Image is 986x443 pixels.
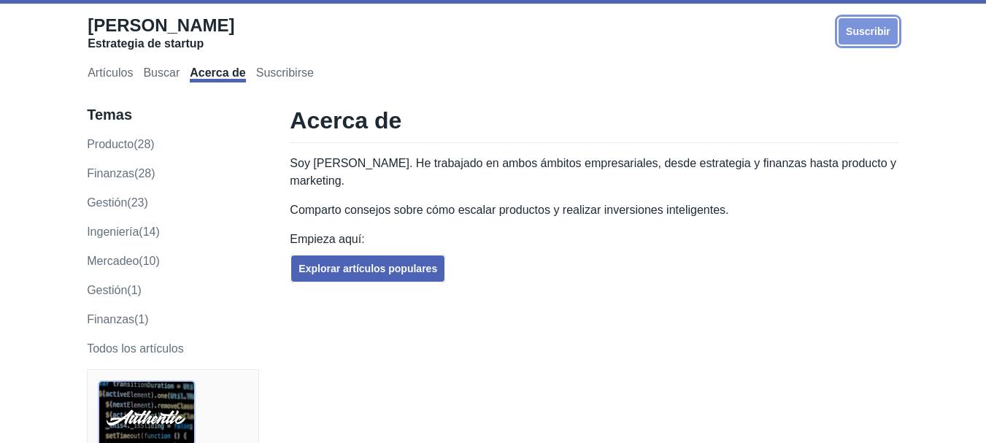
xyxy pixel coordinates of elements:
[87,226,160,238] a: ingeniería(14)
[87,342,184,355] a: Todos los artículos
[290,157,896,187] font: Soy [PERSON_NAME]. He trabajado en ambos ámbitos empresariales, desde estrategia y finanzas hasta...
[88,37,204,50] font: Estrategia de startup
[87,167,134,180] font: finanzas
[256,66,314,79] font: Suscribirse
[87,313,134,325] font: Finanzas
[88,66,133,79] font: Artículos
[299,263,437,274] font: Explorar artículos populares
[87,284,127,296] font: Gestión
[290,204,728,216] font: Comparto consejos sobre cómo escalar productos y realizar inversiones inteligentes.
[87,196,148,209] a: gestión(23)
[290,233,364,245] font: Empieza aquí:
[87,138,155,150] a: producto(28)
[139,226,159,238] font: (14)
[87,284,142,296] a: Gestión(1)
[134,167,155,180] font: (28)
[88,66,133,82] a: Artículos
[87,196,127,209] font: gestión
[143,66,180,79] font: Buscar
[127,284,142,296] font: (1)
[87,226,139,238] font: ingeniería
[88,15,234,51] a: [PERSON_NAME]Estrategia de startup
[88,15,234,35] font: [PERSON_NAME]
[846,26,890,37] font: Suscribir
[134,138,154,150] font: (28)
[87,255,160,267] a: mercadeo(10)
[143,66,180,82] a: Buscar
[290,107,401,134] font: Acerca de
[139,255,159,267] font: (10)
[87,138,134,150] font: producto
[190,66,246,82] a: Acerca de
[87,255,139,267] font: mercadeo
[190,66,246,79] font: Acerca de
[87,167,155,180] a: finanzas(28)
[290,254,446,283] a: Explorar artículos populares
[134,313,149,325] font: (1)
[127,196,147,209] font: (23)
[87,107,132,123] font: Temas
[256,66,314,82] a: Suscribirse
[837,17,899,46] a: Suscribir
[87,313,148,325] a: Finanzas(1)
